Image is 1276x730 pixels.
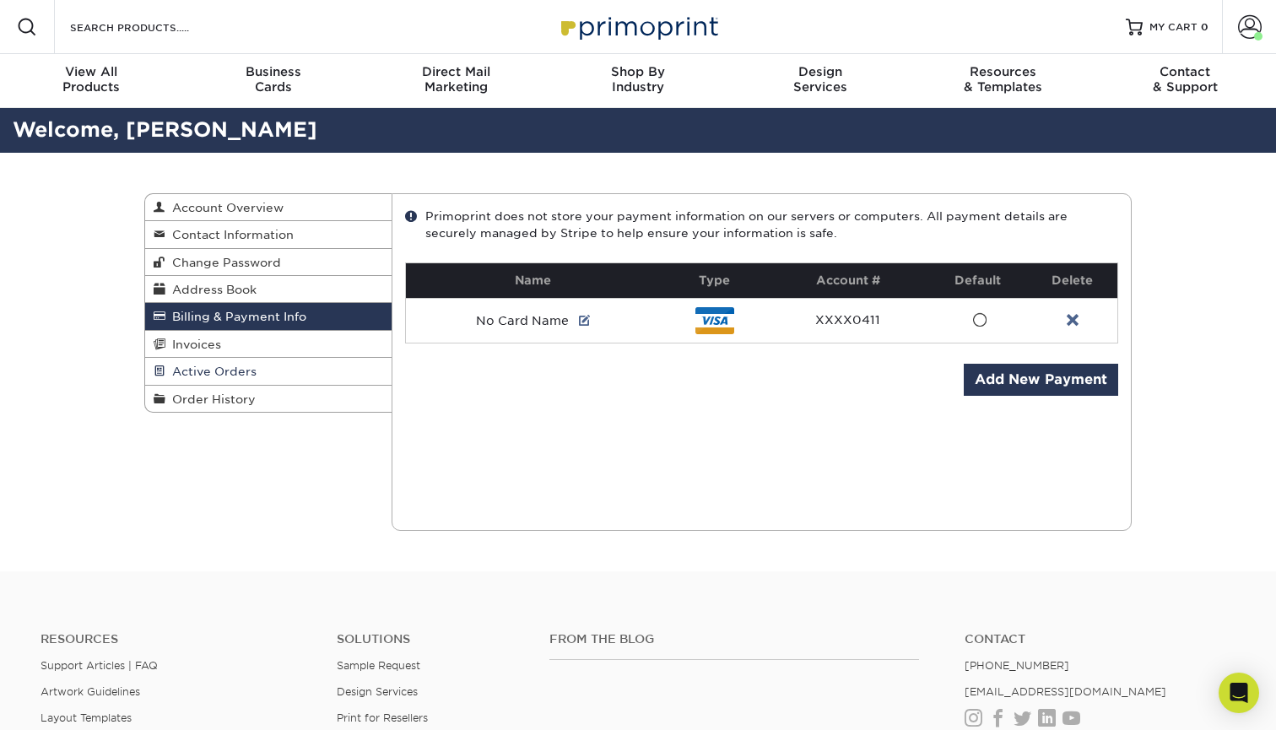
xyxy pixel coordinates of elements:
[165,310,306,323] span: Billing & Payment Info
[68,17,233,37] input: SEARCH PRODUCTS.....
[927,263,1027,298] th: Default
[1027,263,1117,298] th: Delete
[1219,673,1259,713] div: Open Intercom Messenger
[769,263,927,298] th: Account #
[145,358,392,385] a: Active Orders
[165,283,257,296] span: Address Book
[476,314,569,327] span: No Card Name
[165,256,281,269] span: Change Password
[769,298,927,343] td: XXXX0411
[165,338,221,351] span: Invoices
[1094,54,1276,108] a: Contact& Support
[965,632,1235,646] a: Contact
[964,364,1118,396] a: Add New Payment
[182,64,365,95] div: Cards
[365,64,547,79] span: Direct Mail
[337,659,420,672] a: Sample Request
[911,64,1094,79] span: Resources
[365,54,547,108] a: Direct MailMarketing
[165,392,256,406] span: Order History
[965,685,1166,698] a: [EMAIL_ADDRESS][DOMAIN_NAME]
[145,194,392,221] a: Account Overview
[965,659,1069,672] a: [PHONE_NUMBER]
[337,711,428,724] a: Print for Resellers
[1149,20,1198,35] span: MY CART
[41,632,311,646] h4: Resources
[165,228,294,241] span: Contact Information
[911,54,1094,108] a: Resources& Templates
[729,64,911,79] span: Design
[41,659,158,672] a: Support Articles | FAQ
[337,632,523,646] h4: Solutions
[365,64,547,95] div: Marketing
[1094,64,1276,79] span: Contact
[145,386,392,412] a: Order History
[406,263,661,298] th: Name
[549,632,919,646] h4: From the Blog
[337,685,418,698] a: Design Services
[1094,64,1276,95] div: & Support
[1201,21,1208,33] span: 0
[145,276,392,303] a: Address Book
[554,8,722,45] img: Primoprint
[182,54,365,108] a: BusinessCards
[547,54,729,108] a: Shop ByIndustry
[4,679,143,724] iframe: Google Customer Reviews
[547,64,729,95] div: Industry
[661,263,769,298] th: Type
[145,303,392,330] a: Billing & Payment Info
[729,54,911,108] a: DesignServices
[405,208,1119,242] div: Primoprint does not store your payment information on our servers or computers. All payment detai...
[911,64,1094,95] div: & Templates
[165,365,257,378] span: Active Orders
[547,64,729,79] span: Shop By
[165,201,284,214] span: Account Overview
[182,64,365,79] span: Business
[145,331,392,358] a: Invoices
[729,64,911,95] div: Services
[145,249,392,276] a: Change Password
[145,221,392,248] a: Contact Information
